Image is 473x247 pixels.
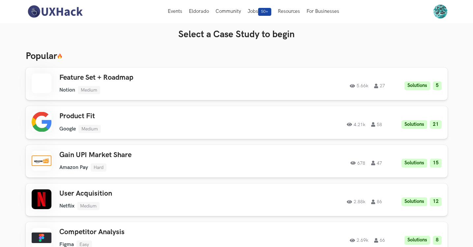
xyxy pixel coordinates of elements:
li: 12 [430,197,442,206]
span: 47 [371,161,382,165]
li: 8 [433,236,442,245]
li: Solutions [401,159,427,168]
h3: Gain UPI Market Share [59,151,247,159]
li: Solutions [401,120,427,129]
span: 2.69k [350,238,368,243]
span: 678 [350,161,365,165]
li: Solutions [404,81,430,90]
li: 21 [430,120,442,129]
img: UXHack-logo.png [26,5,84,18]
a: Product FitGoogleMedium4.21k58Solutions21 [26,106,448,139]
h3: Product Fit [59,112,247,121]
span: 50+ [258,8,271,16]
li: 5 [433,81,442,90]
li: Google [59,126,76,132]
span: 66 [374,238,385,243]
li: Medium [77,202,100,210]
span: 86 [371,200,382,204]
h3: Feature Set + Roadmap [59,73,247,82]
span: 2.88k [347,200,365,204]
h3: Popular [26,51,448,62]
a: User AcquisitionNetflixMedium2.88k86Solutions12 [26,183,448,216]
span: 5.66k [350,84,368,88]
span: 27 [374,84,385,88]
li: Medium [78,86,100,94]
li: Netflix [59,203,74,209]
img: Your profile pic [433,5,447,18]
h3: User Acquisition [59,189,247,198]
span: 4.21k [347,122,365,127]
a: Feature Set + RoadmapNotionMedium5.66k27Solutions5 [26,68,448,100]
img: 🔥 [57,53,62,59]
li: Notion [59,87,75,93]
li: Solutions [401,197,427,206]
a: Gain UPI Market ShareAmazon PayHard67847Solutions15 [26,145,448,178]
li: Hard [91,163,106,172]
li: Amazon Pay [59,164,88,171]
h3: Competitor Analysis [59,228,247,236]
li: Medium [78,125,101,133]
span: 58 [371,122,382,127]
h3: Select a Case Study to begin [26,29,448,40]
li: 15 [430,159,442,168]
li: Solutions [404,236,430,245]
